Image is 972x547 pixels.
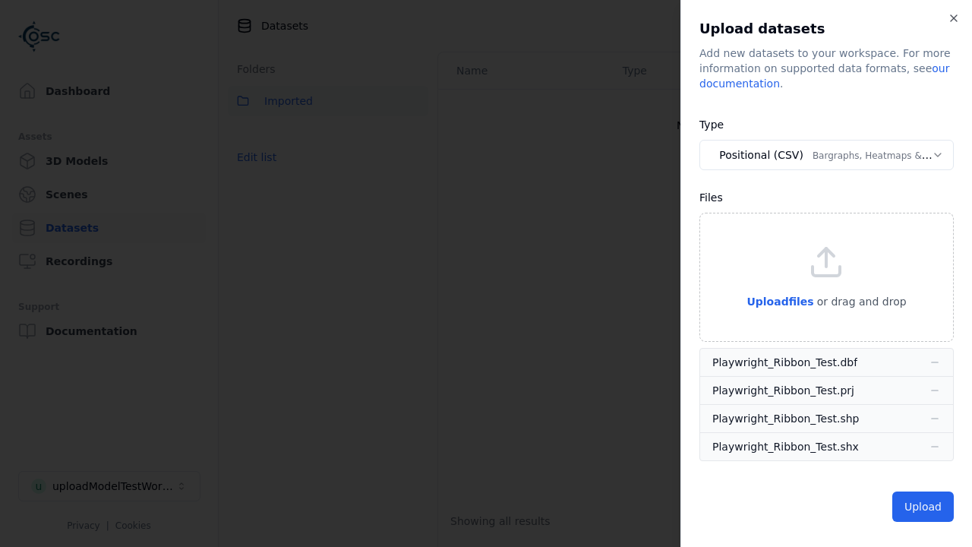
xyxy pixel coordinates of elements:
div: Playwright_Ribbon_Test.prj [712,383,854,398]
button: Upload [892,492,954,522]
p: or drag and drop [814,292,907,311]
label: Files [699,191,723,204]
div: Playwright_Ribbon_Test.shp [712,411,859,426]
div: Playwright_Ribbon_Test.shx [712,439,859,454]
h2: Upload datasets [699,18,954,40]
div: Add new datasets to your workspace. For more information on supported data formats, see . [699,46,954,91]
span: Upload files [746,296,813,308]
div: Playwright_Ribbon_Test.dbf [712,355,857,370]
label: Type [699,119,724,131]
